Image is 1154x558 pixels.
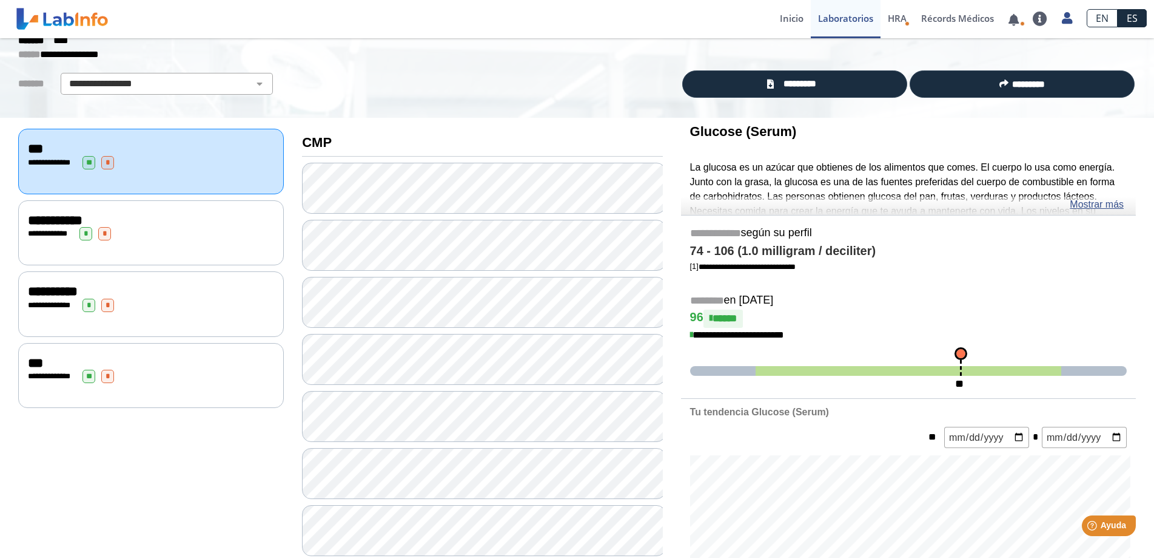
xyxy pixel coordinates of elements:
iframe: Help widget launcher [1046,511,1141,545]
h5: en [DATE] [690,294,1127,308]
h4: 74 - 106 (1.0 milligram / deciliter) [690,244,1127,259]
a: [1] [690,262,796,271]
input: mm/dd/yyyy [944,427,1029,448]
h5: según su perfil [690,226,1127,240]
a: EN [1087,9,1118,27]
span: HRA [888,12,907,24]
b: Glucose (Serum) [690,124,797,139]
h4: 96 [690,310,1127,328]
p: La glucosa es un azúcar que obtienes de los alimentos que comes. El cuerpo lo usa como energía. J... [690,160,1127,248]
input: mm/dd/yyyy [1042,427,1127,448]
a: Mostrar más [1070,197,1124,212]
b: CMP [302,135,332,150]
a: ES [1118,9,1147,27]
b: Tu tendencia Glucose (Serum) [690,407,829,417]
